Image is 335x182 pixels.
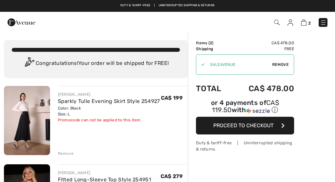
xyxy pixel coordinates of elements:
[196,62,205,68] div: ✔
[58,117,160,123] div: Promocode can not be applied to this item
[196,100,294,114] div: or 4 payments of with
[196,117,294,134] button: Proceed to Checkout
[308,21,311,26] span: 2
[213,122,273,129] span: Proceed to Checkout
[8,16,35,29] img: 1ère Avenue
[23,57,36,70] img: Congratulation2.svg
[196,140,294,152] div: Duty & tariff-free | Uninterrupted shipping & returns
[58,151,74,156] div: Remove
[8,19,35,25] a: 1ère Avenue
[274,20,280,25] img: Search
[58,170,151,176] div: [PERSON_NAME]
[12,57,180,70] div: Congratulations! Your order will be shipped for FREE!
[301,19,307,26] img: Shopping Bag
[196,77,231,100] td: Total
[231,46,294,52] td: Free
[231,77,294,100] td: CA$ 478.00
[58,105,160,117] div: Color: Black Size: L
[288,19,293,26] img: My Info
[196,40,231,46] td: Items ( )
[161,95,183,101] span: CA$ 199
[4,86,50,155] img: Sparkly Tulle Evening Skirt Style 254927
[272,62,289,68] span: Remove
[161,173,183,179] span: CA$ 279
[196,46,231,52] td: Shipping
[212,99,279,114] span: CA$ 119.50
[205,55,272,74] input: Promo code
[58,98,160,104] a: Sparkly Tulle Evening Skirt Style 254927
[320,19,326,26] img: Menu
[210,41,212,45] span: 2
[231,40,294,46] td: CA$ 478.00
[301,18,311,26] a: 2
[196,100,294,117] div: or 4 payments ofCA$ 119.50withSezzle Click to learn more about Sezzle
[58,91,160,97] div: [PERSON_NAME]
[246,108,270,114] img: Sezzle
